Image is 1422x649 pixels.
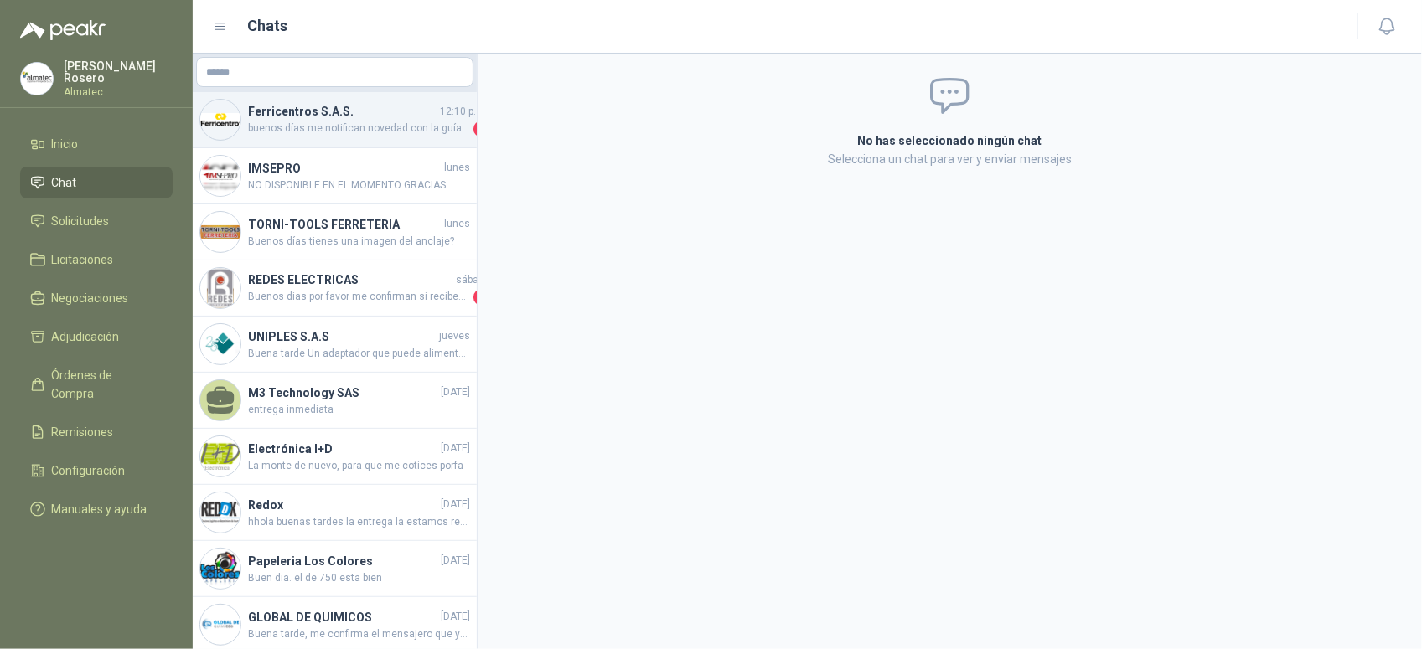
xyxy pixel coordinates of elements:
span: 1 [473,121,490,137]
a: Negociaciones [20,282,173,314]
span: Buena tarde Un adaptador que puede alimentar dispositivos UniFi PoE, reducir la dependencia de la... [248,346,470,362]
span: [DATE] [441,609,470,625]
h4: M3 Technology SAS [248,384,437,402]
span: Buen dia. el de 750 esta bien [248,570,470,586]
p: [PERSON_NAME] Rosero [64,60,173,84]
a: Remisiones [20,416,173,448]
a: Chat [20,167,173,198]
img: Company Logo [200,492,240,533]
img: Company Logo [200,100,240,140]
a: Company LogoTORNI-TOOLS FERRETERIAlunesBuenos días tienes una imagen del anclaje? [193,204,477,260]
span: Buenos días tienes una imagen del anclaje? [248,234,470,250]
span: lunes [444,216,470,232]
a: Company LogoElectrónica I+D[DATE]La monte de nuevo, para que me cotices porfa [193,429,477,485]
span: buenos días me notifican novedad con la guía , la transportadora nos informa que tienen refundida... [248,121,470,137]
img: Company Logo [200,156,240,196]
span: [DATE] [441,553,470,569]
span: sábado [456,272,490,288]
span: Configuración [52,461,126,480]
span: hhola buenas tardes la entrega la estamos realizando el dia viernes 26 de septiembre [248,514,470,530]
a: Manuales y ayuda [20,493,173,525]
span: 12:10 p. m. [440,104,490,120]
a: Company LogoRedox[DATE]hhola buenas tardes la entrega la estamos realizando el dia viernes 26 de ... [193,485,477,541]
h4: Ferricentros S.A.S. [248,102,437,121]
span: Negociaciones [52,289,129,307]
span: Adjudicación [52,327,120,346]
h4: Papeleria Los Colores [248,552,437,570]
img: Company Logo [200,436,240,476]
span: entrega inmediata [248,402,470,418]
p: Almatec [64,87,173,97]
span: Licitaciones [52,250,114,269]
img: Logo peakr [20,20,106,40]
a: Adjudicación [20,321,173,353]
h4: REDES ELECTRICAS [248,270,452,289]
span: Buena tarde, me confirma el mensajero que ya se entregó [248,626,470,642]
h4: IMSEPRO [248,159,441,178]
a: Solicitudes [20,205,173,237]
h4: UNIPLES S.A.S [248,327,436,346]
span: [DATE] [441,384,470,400]
h4: Electrónica I+D [248,440,437,458]
span: Órdenes de Compra [52,366,157,403]
img: Company Logo [200,268,240,308]
a: Company LogoIMSEPROlunesNO DISPONIBLE EN EL MOMENTO GRACIAS [193,148,477,204]
span: jueves [439,328,470,344]
img: Company Logo [200,549,240,589]
img: Company Logo [200,605,240,645]
span: 1 [473,289,490,306]
span: [DATE] [441,497,470,513]
a: Company LogoPapeleria Los Colores[DATE]Buen dia. el de 750 esta bien [193,541,477,597]
a: Configuración [20,455,173,487]
a: Licitaciones [20,244,173,276]
a: Órdenes de Compra [20,359,173,409]
span: [DATE] [441,440,470,456]
span: Solicitudes [52,212,110,230]
h4: TORNI-TOOLS FERRETERIA [248,215,441,234]
span: Remisiones [52,423,114,441]
a: M3 Technology SAS[DATE]entrega inmediata [193,373,477,429]
span: Inicio [52,135,79,153]
span: La monte de nuevo, para que me cotices porfa [248,458,470,474]
span: NO DISPONIBLE EN EL MOMENTO GRACIAS [248,178,470,193]
a: Company LogoUNIPLES S.A.SjuevesBuena tarde Un adaptador que puede alimentar dispositivos UniFi Po... [193,317,477,373]
img: Company Logo [200,324,240,364]
a: Company LogoREDES ELECTRICASsábadoBuenos dias por favor me confirman si reciben material el día d... [193,260,477,317]
span: Buenos dias por favor me confirman si reciben material el día de hoy tengo al mensajero listo per... [248,289,470,306]
h4: Redox [248,496,437,514]
span: Manuales y ayuda [52,500,147,518]
img: Company Logo [200,212,240,252]
a: Company LogoFerricentros S.A.S.12:10 p. m.buenos días me notifican novedad con la guía , la trans... [193,92,477,148]
span: Chat [52,173,77,192]
h2: No has seleccionado ningún chat [658,131,1243,150]
h4: GLOBAL DE QUIMICOS [248,608,437,626]
img: Company Logo [21,63,53,95]
span: lunes [444,160,470,176]
h1: Chats [248,14,288,38]
p: Selecciona un chat para ver y enviar mensajes [658,150,1243,168]
a: Inicio [20,128,173,160]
